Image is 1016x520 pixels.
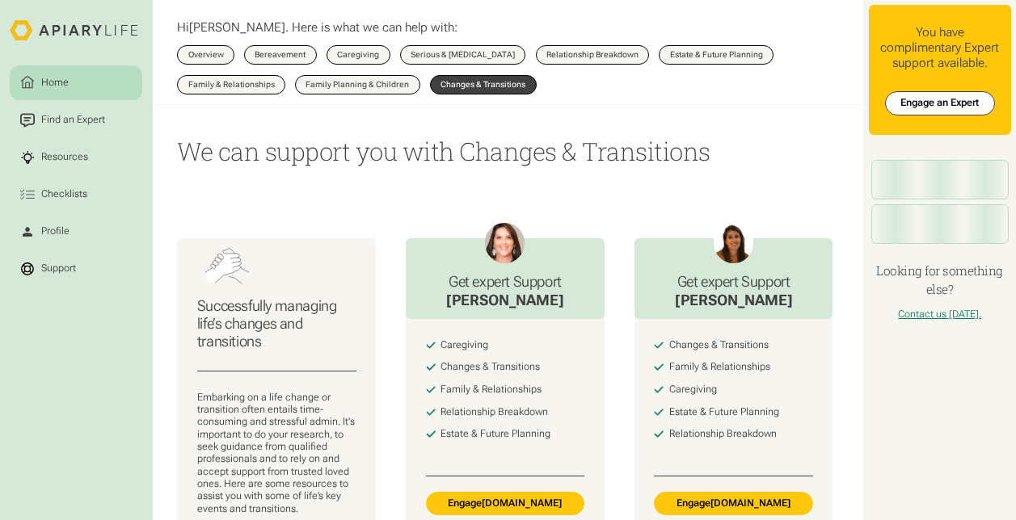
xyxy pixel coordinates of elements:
[670,51,763,59] div: Estate & Future Planning
[39,150,91,165] div: Resources
[39,113,108,128] div: Find an Expert
[446,273,564,291] h3: Get expert Support
[441,81,525,89] div: Changes & Transitions
[669,428,777,440] div: Relationship Breakdown
[295,75,420,94] a: Family Planning & Children
[327,45,390,65] a: Caregiving
[669,406,779,418] div: Estate & Future Planning
[536,45,650,65] a: Relationship Breakdown
[255,51,306,59] div: Bereavement
[177,45,234,65] a: Overview
[189,20,285,35] span: [PERSON_NAME]
[441,361,540,373] div: Changes & Transitions
[441,406,548,418] div: Relationship Breakdown
[441,384,542,396] div: Family & Relationships
[675,291,793,309] div: [PERSON_NAME]
[188,81,275,89] div: Family & Relationships
[441,339,488,351] div: Caregiving
[10,214,142,249] a: Profile
[400,45,526,65] a: Serious & [MEDICAL_DATA]
[411,51,515,59] div: Serious & [MEDICAL_DATA]
[879,25,1001,72] div: You have complimentary Expert support available.
[39,262,78,276] div: Support
[197,297,356,350] h3: Successfully managing life’s changes and transitions
[669,339,769,351] div: Changes & Transitions
[10,65,142,100] a: Home
[446,291,564,309] div: [PERSON_NAME]
[244,45,317,65] a: Bereavement
[10,177,142,212] a: Checklists
[669,384,717,396] div: Caregiving
[654,492,813,516] a: Engage[DOMAIN_NAME]
[177,135,838,168] h1: We can support you with Changes & Transitions
[197,392,356,516] p: Embarking on a life change or transition often entails time-consuming and stressful admin. It's i...
[39,224,72,239] div: Profile
[710,497,790,510] span: [DOMAIN_NAME]
[177,20,457,36] p: Hi . Here is what we can help with:
[441,428,550,440] div: Estate & Future Planning
[869,262,1011,299] h4: Looking for something else?
[482,497,562,510] span: [DOMAIN_NAME]
[426,492,585,516] a: Engage[DOMAIN_NAME]
[659,45,774,65] a: Estate & Future Planning
[306,81,409,89] div: Family Planning & Children
[546,51,639,59] div: Relationship Breakdown
[10,251,142,286] a: Support
[675,273,793,291] h3: Get expert Support
[39,187,90,202] div: Checklists
[430,75,537,94] a: Changes & Transitions
[177,75,285,94] a: Family & Relationships
[39,75,71,90] div: Home
[337,51,379,59] div: Caregiving
[898,308,981,320] a: Contact us [DATE].
[10,140,142,174] a: Resources
[885,91,995,115] a: Engage an Expert
[669,361,770,373] div: Family & Relationships
[10,103,142,137] a: Find an Expert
